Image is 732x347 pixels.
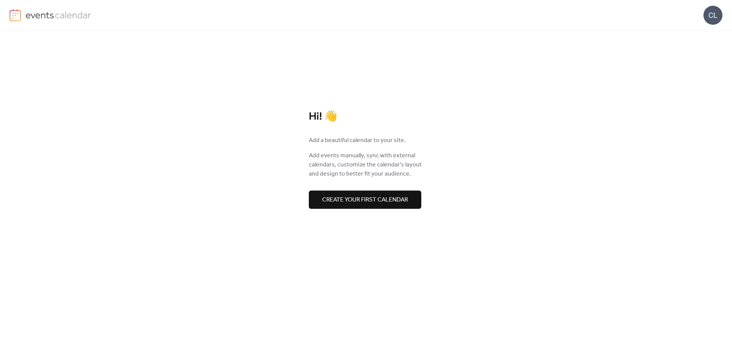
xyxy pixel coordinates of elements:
span: Add a beautiful calendar to your site. [309,136,406,145]
div: CL [703,6,722,25]
img: logo [10,9,21,21]
button: Create your first calendar [309,190,421,209]
div: Hi! 👋 [309,110,423,123]
img: logo-type [26,9,91,21]
span: Create your first calendar [322,195,408,205]
span: Add events manually, sync with external calendars, customize the calendar's layout and design to ... [309,151,423,179]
